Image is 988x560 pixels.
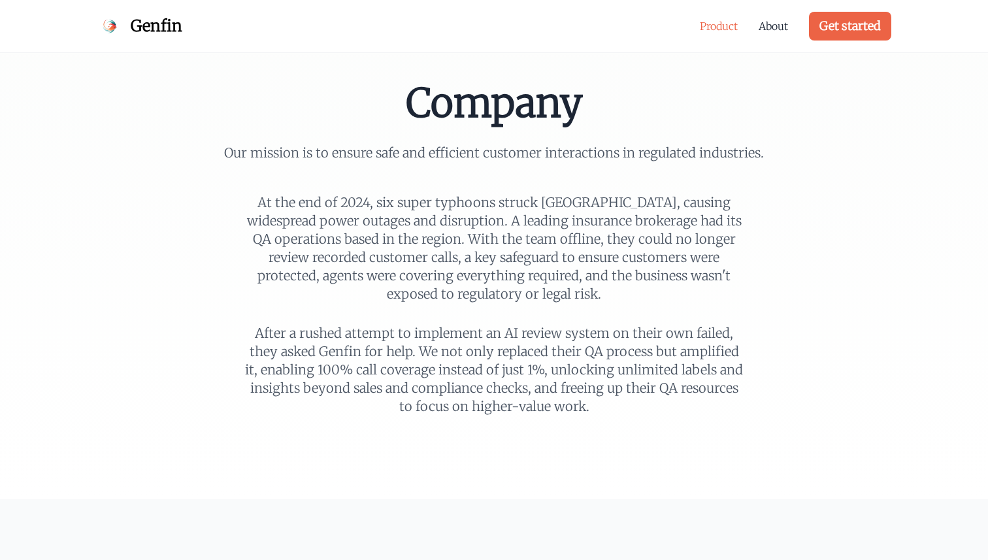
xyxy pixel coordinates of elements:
[759,18,788,34] a: About
[131,16,182,37] span: Genfin
[97,13,123,39] img: Genfin Logo
[243,193,745,303] p: At the end of 2024, six super typhoons struck [GEOGRAPHIC_DATA], causing widespread power outages...
[212,84,776,123] h1: Company
[809,12,891,41] a: Get started
[97,13,182,39] a: Genfin
[700,18,738,34] a: Product
[212,144,776,162] p: Our mission is to ensure safe and efficient customer interactions in regulated industries.
[243,324,745,416] p: After a rushed attempt to implement an AI review system on their own failed, they asked Genfin fo...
